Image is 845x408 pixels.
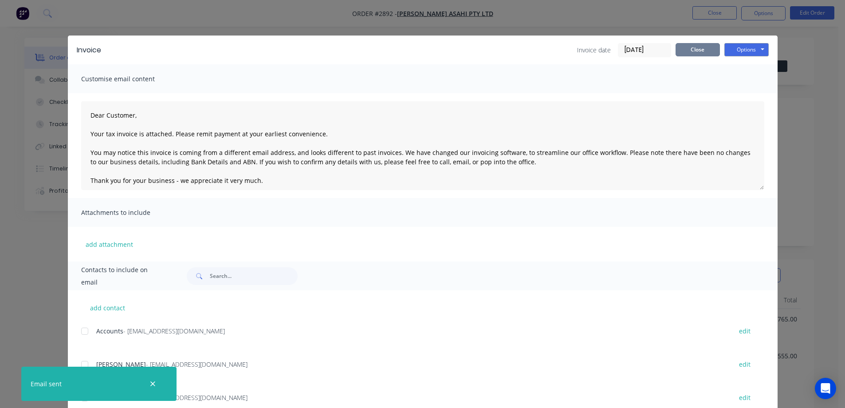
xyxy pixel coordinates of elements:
button: edit [734,325,756,337]
span: Accounts [96,327,123,335]
span: - [EMAIL_ADDRESS][DOMAIN_NAME] [146,393,248,402]
span: - [EMAIL_ADDRESS][DOMAIN_NAME] [123,327,225,335]
button: edit [734,358,756,370]
button: Close [676,43,720,56]
div: Invoice [77,45,101,55]
button: Options [724,43,769,56]
button: edit [734,392,756,404]
span: Attachments to include [81,206,179,219]
span: Invoice date [577,45,611,55]
input: Search... [210,267,298,285]
span: [PERSON_NAME] [96,360,146,368]
button: add attachment [81,238,138,251]
span: Contacts to include on email [81,264,165,289]
div: Email sent [31,379,62,388]
textarea: Dear Customer, Your tax invoice is attached. Please remit payment at your earliest convenience. Y... [81,101,764,190]
span: - [EMAIL_ADDRESS][DOMAIN_NAME] [146,360,248,368]
div: Open Intercom Messenger [815,378,836,399]
button: add contact [81,301,134,314]
span: Customise email content [81,73,179,85]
